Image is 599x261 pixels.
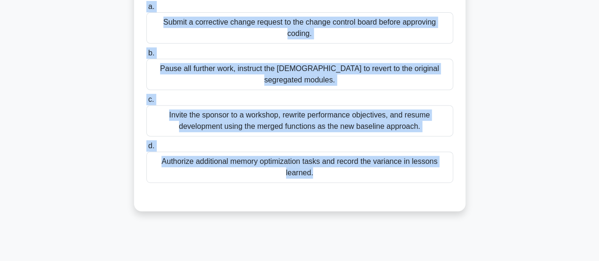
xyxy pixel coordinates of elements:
span: a. [148,2,154,10]
span: b. [148,49,154,57]
div: Authorize additional memory optimization tasks and record the variance in lessons learned. [146,152,453,183]
div: Submit a corrective change request to the change control board before approving coding. [146,12,453,44]
span: c. [148,95,154,103]
span: d. [148,142,154,150]
div: Invite the sponsor to a workshop, rewrite performance objectives, and resume development using th... [146,105,453,136]
div: Pause all further work, instruct the [DEMOGRAPHIC_DATA] to revert to the original segregated modu... [146,59,453,90]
